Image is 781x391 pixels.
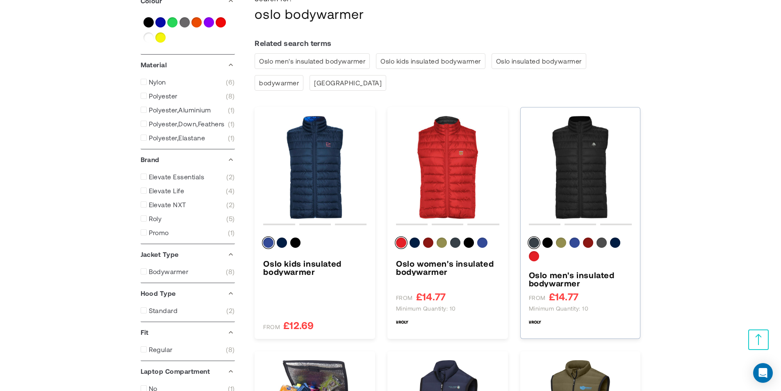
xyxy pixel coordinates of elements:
[149,201,186,209] span: Elevate NXT
[610,238,620,248] div: Navy Blue
[141,55,235,75] div: Material
[226,78,235,86] span: 6
[149,187,184,195] span: Elevate Life
[141,229,235,237] a: Promo 1
[180,17,190,27] a: Grey
[141,322,235,343] div: Fit
[149,106,211,114] span: Polyester,Aluminium
[529,271,632,287] a: Oslo men&#039;s insulated bodywarmer
[396,238,499,251] div: Colour
[396,305,456,312] span: Minimum quantity: 10
[477,238,487,248] div: Electric Blue
[191,17,202,27] a: Orange
[396,116,499,219] img: Oslo women's insulated bodywarmer
[149,78,166,86] span: Nylon
[141,106,235,114] a: Polyester,Aluminium 1
[529,305,589,312] span: Minimum quantity: 10
[423,238,433,248] div: Garnet
[255,39,640,47] dt: Related search terms
[141,215,235,223] a: Roly 5
[263,259,367,276] a: Oslo kids insulated bodywarmer
[149,92,178,100] span: Polyester
[226,306,235,315] span: 2
[542,238,553,248] div: Solid black
[529,238,539,248] div: Ebony
[228,106,235,114] span: 1
[141,173,235,181] a: Elevate Essentials 2
[228,134,235,142] span: 1
[263,238,367,251] div: Colour
[416,291,446,302] span: £14.77
[437,238,447,248] div: Militar Green
[464,238,474,248] div: Solid black
[396,116,499,219] a: Oslo women&#039;s insulated bodywarmer
[556,238,566,248] div: Militar Green
[141,187,235,195] a: Elevate Life 4
[529,316,541,328] img: Roly
[529,271,632,287] h3: Oslo men's insulated bodywarmer
[226,187,235,195] span: 4
[263,116,367,219] a: Oslo kids insulated bodywarmer
[396,259,499,276] h3: Oslo women's insulated bodywarmer
[255,53,370,69] a: Oslo men's insulated bodywarmer
[167,17,178,27] a: Green
[204,17,214,27] a: Purple
[155,17,166,27] a: Blue
[753,363,773,383] div: Open Intercom Messenger
[141,201,235,209] a: Elevate NXT 2
[290,238,301,248] div: Solid black
[549,291,578,302] span: £14.77
[396,259,499,276] a: Oslo women&#039;s insulated bodywarmer
[149,229,169,237] span: Promo
[376,53,485,69] a: Oslo kids insulated bodywarmer
[143,32,154,43] a: White
[141,120,235,128] a: Polyester,Down,Feathers 1
[141,268,235,276] a: Bodywarmer 8
[529,116,632,219] img: Oslo men's insulated bodywarmer
[141,149,235,170] div: Brand
[228,120,235,128] span: 1
[226,215,235,223] span: 5
[597,238,607,248] div: Heather black
[228,229,235,237] span: 1
[226,345,235,354] span: 8
[529,294,546,302] span: FROM
[141,345,235,354] a: Regular 8
[583,238,593,248] div: Garnet
[149,268,189,276] span: Bodywarmer
[216,17,226,27] a: Red
[141,306,235,315] a: Standard 2
[396,238,406,248] div: Red
[396,316,408,328] img: Roly
[529,251,539,261] div: Red
[283,320,314,330] span: £12.69
[529,238,632,265] div: Colour
[155,32,166,43] a: Yellow
[141,134,235,142] a: Polyester,Elastane 1
[149,173,205,181] span: Elevate Essentials
[141,244,235,265] div: Jacket Type
[226,201,235,209] span: 2
[149,134,205,142] span: Polyester,Elastane
[396,294,413,302] span: FROM
[226,92,235,100] span: 8
[263,323,280,331] span: FROM
[255,75,303,91] a: bodywarmer
[149,120,225,128] span: Polyester,Down,Feathers
[143,17,154,27] a: Black
[450,238,460,248] div: Ebony
[529,116,632,219] a: Oslo men&#039;s insulated bodywarmer
[149,345,173,354] span: Regular
[149,215,162,223] span: Roly
[277,238,287,248] div: Navy Blue
[141,361,235,382] div: Laptop Compartment
[141,92,235,100] a: Polyester 8
[492,53,586,69] a: Oslo insulated bodywarmer
[226,173,235,181] span: 2
[569,238,580,248] div: Electric Blue
[141,78,235,86] a: Nylon 6
[141,283,235,304] div: Hood Type
[226,268,235,276] span: 8
[310,75,386,91] a: oslo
